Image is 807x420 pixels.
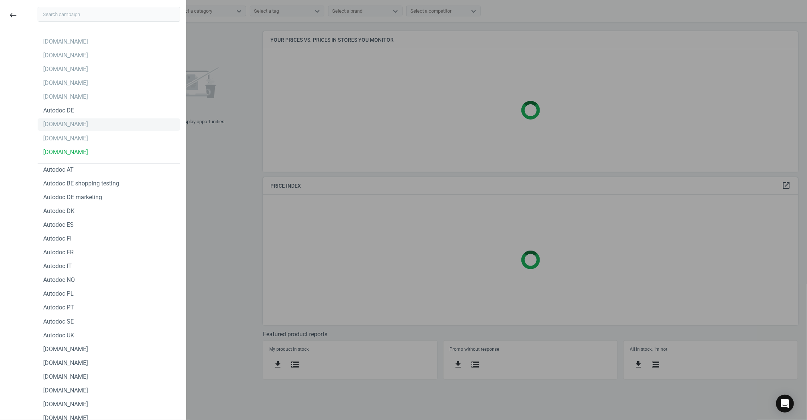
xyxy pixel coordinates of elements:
[43,65,88,73] div: [DOMAIN_NAME]
[43,179,119,188] div: Autodoc BE shopping testing
[43,386,88,395] div: [DOMAIN_NAME]
[43,38,88,46] div: [DOMAIN_NAME]
[43,318,74,326] div: Autodoc SE
[43,166,74,174] div: Autodoc AT
[9,11,18,20] i: keyboard_backspace
[4,7,22,24] button: keyboard_backspace
[43,51,88,60] div: [DOMAIN_NAME]
[43,262,72,270] div: Autodoc IT
[43,148,88,156] div: [DOMAIN_NAME]
[43,93,88,101] div: [DOMAIN_NAME]
[38,7,180,22] input: Search campaign
[43,400,88,408] div: [DOMAIN_NAME]
[43,290,74,298] div: Autodoc PL
[43,359,88,367] div: [DOMAIN_NAME]
[43,79,88,87] div: [DOMAIN_NAME]
[43,221,74,229] div: Autodoc ES
[43,276,75,284] div: Autodoc NO
[43,345,88,353] div: [DOMAIN_NAME]
[43,134,88,143] div: [DOMAIN_NAME]
[43,193,102,201] div: Autodoc DE marketing
[43,331,74,340] div: Autodoc UK
[43,303,74,312] div: Autodoc PT
[43,106,74,115] div: Autodoc DE
[43,373,88,381] div: [DOMAIN_NAME]
[43,207,74,215] div: Autodoc DK
[43,235,72,243] div: Autodoc FI
[43,120,88,128] div: [DOMAIN_NAME]
[776,395,794,413] div: Open Intercom Messenger
[43,248,74,257] div: Autodoc FR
